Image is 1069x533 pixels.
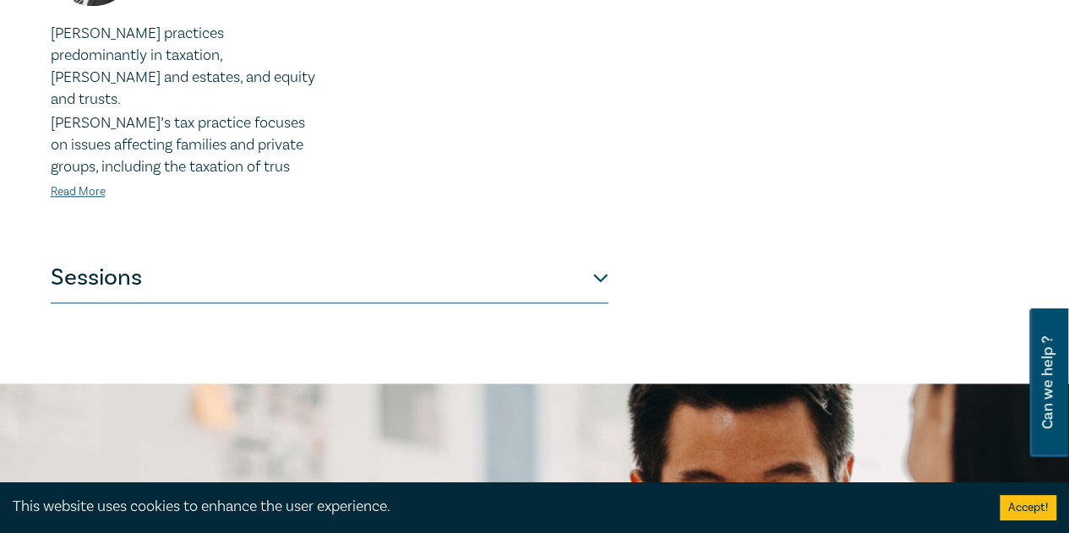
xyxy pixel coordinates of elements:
[1000,495,1056,520] button: Accept cookies
[51,23,319,111] p: [PERSON_NAME] practices predominantly in taxation, [PERSON_NAME] and estates, and equity and trusts.
[51,112,319,178] p: [PERSON_NAME]’s tax practice focuses on issues affecting families and private groups, including t...
[13,496,974,518] div: This website uses cookies to enhance the user experience.
[51,253,608,303] button: Sessions
[1039,318,1055,447] span: Can we help ?
[51,184,106,199] a: Read More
